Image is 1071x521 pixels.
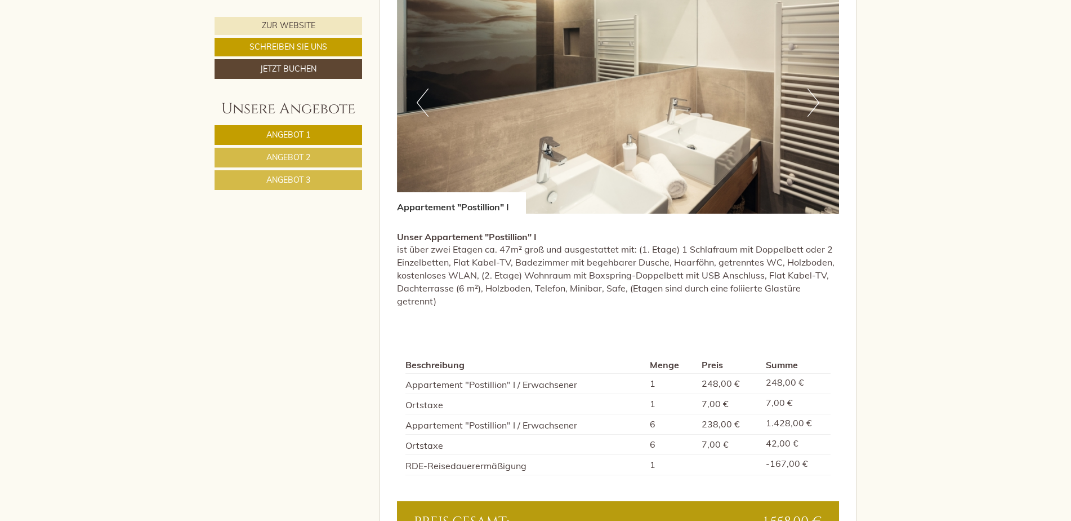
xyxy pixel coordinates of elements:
[761,414,831,435] td: 1.428,00 €
[761,394,831,414] td: 7,00 €
[645,374,698,394] td: 1
[397,231,537,242] strong: Unser Appartement "Postillion" I
[702,439,729,450] span: 7,00 €
[405,356,645,374] th: Beschreibung
[697,356,761,374] th: Preis
[266,175,310,185] span: Angebot 3
[702,378,740,389] span: 248,00 €
[215,17,362,35] a: Zur Website
[645,434,698,454] td: 6
[645,394,698,414] td: 1
[405,394,645,414] td: Ortstaxe
[215,38,362,56] a: Schreiben Sie uns
[761,356,831,374] th: Summe
[215,99,362,120] div: Unsere Angebote
[702,418,740,430] span: 238,00 €
[702,398,729,409] span: 7,00 €
[645,454,698,475] td: 1
[397,192,526,214] div: Appartement "Postillion" I
[761,374,831,394] td: 248,00 €
[405,374,645,394] td: Appartement "Postillion" I / Erwachsener
[761,434,831,454] td: 42,00 €
[761,454,831,475] td: -167,00 €
[417,89,429,117] button: Previous
[405,414,645,435] td: Appartement "Postillion" I / Erwachsener
[266,152,310,162] span: Angebot 2
[405,454,645,475] td: RDE-Reisedauerermäßigung
[405,434,645,454] td: Ortstaxe
[645,356,698,374] th: Menge
[645,414,698,435] td: 6
[807,89,819,117] button: Next
[397,231,840,308] p: ist über zwei Etagen ca. 47m² groß und ausgestattet mit: (1. Etage) 1 Schlafraum mit Doppelbett o...
[266,130,310,140] span: Angebot 1
[215,59,362,79] a: Jetzt buchen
